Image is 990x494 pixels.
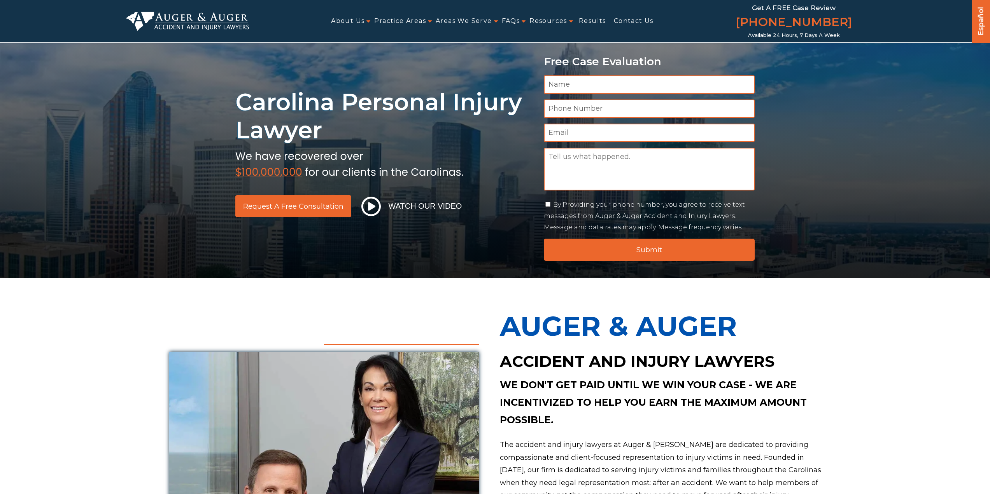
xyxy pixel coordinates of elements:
[544,56,755,68] p: Free Case Evaluation
[544,239,755,261] input: Submit
[748,32,840,38] span: Available 24 Hours, 7 Days a Week
[544,99,755,118] input: Phone Number
[544,124,755,142] input: Email
[243,203,343,210] span: Request a Free Consultation
[529,12,567,30] a: Resources
[235,195,351,217] a: Request a Free Consultation
[126,12,249,30] img: Auger & Auger Accident and Injury Lawyers Logo
[579,12,606,30] a: Results
[544,75,755,94] input: Name
[752,4,836,12] span: Get a FREE Case Review
[436,12,492,30] a: Areas We Serve
[374,12,426,30] a: Practice Areas
[500,302,821,351] p: Auger & Auger
[544,201,745,231] label: By Providing your phone number, you agree to receive text messages from Auger & Auger Accident an...
[614,12,654,30] a: Contact Us
[235,148,463,178] img: sub text
[502,12,520,30] a: FAQs
[235,88,534,144] h1: Carolina Personal Injury Lawyer
[331,12,364,30] a: About Us
[359,196,464,216] button: Watch Our Video
[736,14,852,32] a: [PHONE_NUMBER]
[500,351,821,372] h2: Accident and Injury Lawyers
[500,376,821,429] p: We don't get paid until we win your case - we are incentivized to help you earn the maximum amoun...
